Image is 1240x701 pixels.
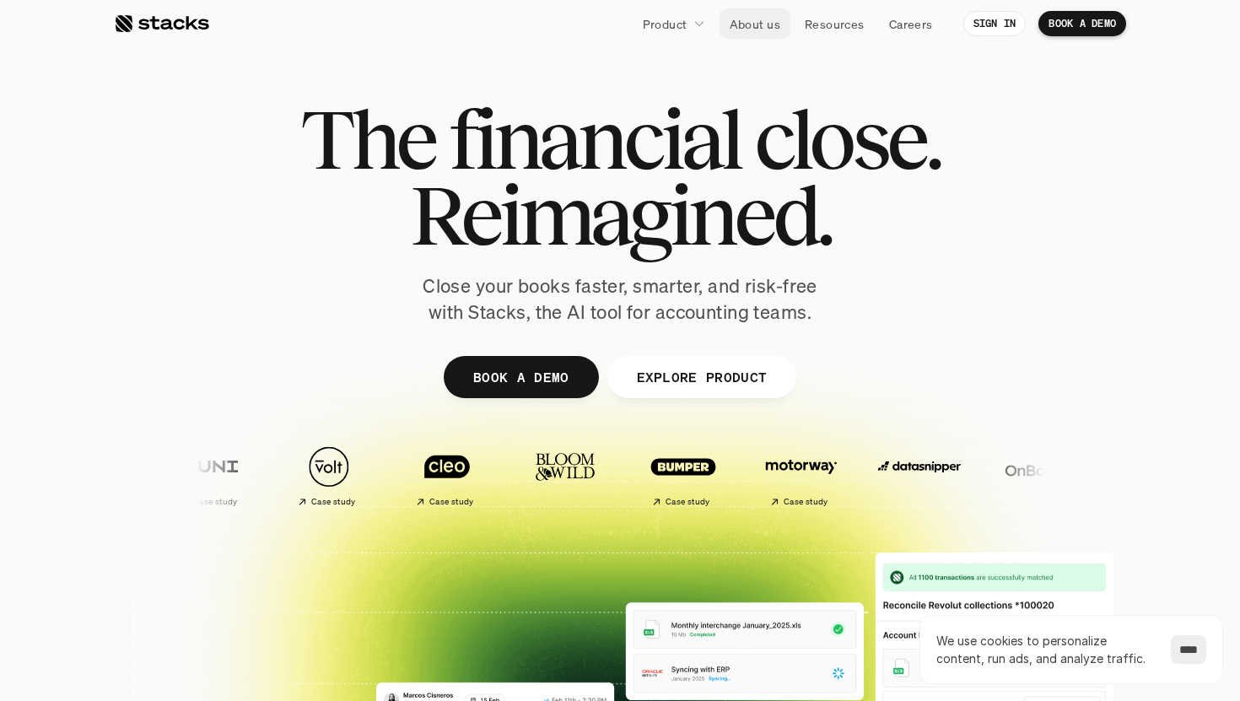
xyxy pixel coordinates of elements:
a: BOOK A DEMO [444,356,599,398]
h2: Case study [192,497,237,507]
a: Case study [155,437,265,514]
p: Careers [889,15,933,33]
p: EXPLORE PRODUCT [636,364,767,389]
span: The [300,101,434,177]
a: Privacy Policy [199,391,273,402]
h2: Case study [429,497,473,507]
p: Product [643,15,687,33]
p: Close your books faster, smarter, and risk-free with Stacks, the AI tool for accounting teams. [409,273,831,326]
a: Case study [628,437,737,514]
h2: Case study [783,497,828,507]
p: About us [730,15,780,33]
a: EXPLORE PRODUCT [607,356,796,398]
span: close. [754,101,940,177]
p: Resources [805,15,865,33]
p: BOOK A DEMO [473,364,569,389]
span: Reimagined. [410,177,831,253]
a: Case study [391,437,501,514]
a: Careers [879,8,943,39]
h2: Case study [310,497,355,507]
a: Case study [746,437,855,514]
p: SIGN IN [973,18,1016,30]
p: We use cookies to personalize content, run ads, and analyze traffic. [936,632,1154,667]
span: financial [449,101,740,177]
a: BOOK A DEMO [1038,11,1126,36]
p: BOOK A DEMO [1049,18,1116,30]
a: SIGN IN [963,11,1027,36]
a: Resources [795,8,875,39]
a: Case study [273,437,383,514]
h2: Case study [665,497,709,507]
a: About us [720,8,790,39]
